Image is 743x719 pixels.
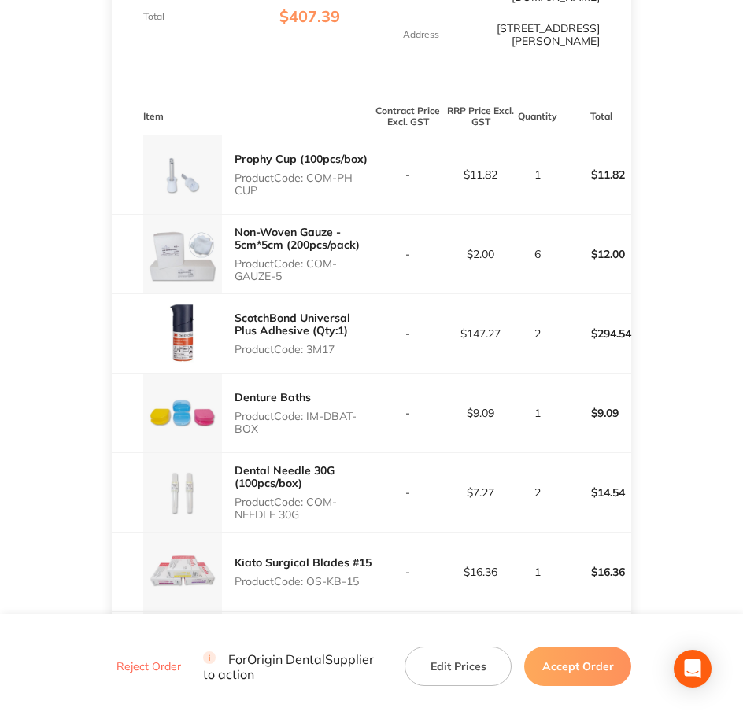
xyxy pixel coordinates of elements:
p: $12.00 [560,235,631,273]
p: 2 [518,327,558,340]
a: Prophy Cup (100pcs/box) [235,152,368,166]
p: - [372,486,444,499]
a: ScotchBond Universal Plus Adhesive (Qty:1) [235,311,350,337]
p: $9.09 [560,394,631,432]
a: Dental Needle 30G (100pcs/box) [235,463,335,490]
th: Quantity [517,98,559,135]
p: - [372,407,444,419]
img: eDd6ZG5wdA [143,374,222,452]
p: 1 [518,407,558,419]
img: Mmt3emhldw [143,453,222,532]
p: Product Code: 3M17 [235,343,371,356]
p: 6 [518,248,558,260]
p: $11.82 [445,168,517,181]
p: $16.36 [560,553,631,591]
p: $2.00 [445,248,517,260]
p: For Origin Dental Supplier to action [203,651,386,681]
p: 1 [518,168,558,181]
p: $16.36 [445,566,517,578]
p: - [372,566,444,578]
p: 2 [518,486,558,499]
th: Item [112,98,371,135]
button: Reject Order [112,660,186,674]
p: - [372,168,444,181]
p: $294.54 [560,315,631,352]
p: $7.27 [445,486,517,499]
img: OWp4ZHhkNg [143,533,222,611]
a: Non-Woven Gauze - 5cm*5cm (200pcs/pack) [235,225,360,252]
p: Address [403,29,439,40]
p: Total [143,11,164,22]
th: RRP Price Excl. GST [445,98,518,135]
th: Total [559,98,632,135]
p: - [372,248,444,260]
p: 1 [518,566,558,578]
a: Denture Baths [235,390,311,404]
p: Product Code: COM-GAUZE-5 [235,257,371,282]
a: Kiato Surgical Blades #15 [235,555,371,570]
p: [STREET_ADDRESS][PERSON_NAME] [468,22,600,47]
p: $11.82 [560,156,631,194]
div: Open Intercom Messenger [674,650,712,688]
p: Product Code: COM-NEEDLE 30G [235,496,371,521]
span: $407.39 [279,6,340,26]
p: Product Code: OS-KB-15 [235,575,371,588]
th: Contract Price Excl. GST [371,98,445,135]
img: MHZ1dHlkbg [143,135,222,214]
p: - [372,327,444,340]
img: bHJlNDN2bQ [143,215,222,293]
p: $9.09 [445,407,517,419]
img: NHdwYmwzcQ [143,294,222,373]
p: $147.27 [445,327,517,340]
button: Edit Prices [405,647,512,686]
p: $14.54 [560,474,631,511]
p: Product Code: IM-DBAT-BOX [235,410,371,435]
img: bHBqMWl0dA [143,612,222,691]
button: Accept Order [524,647,631,686]
p: Product Code: COM-PH CUP [235,171,371,197]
